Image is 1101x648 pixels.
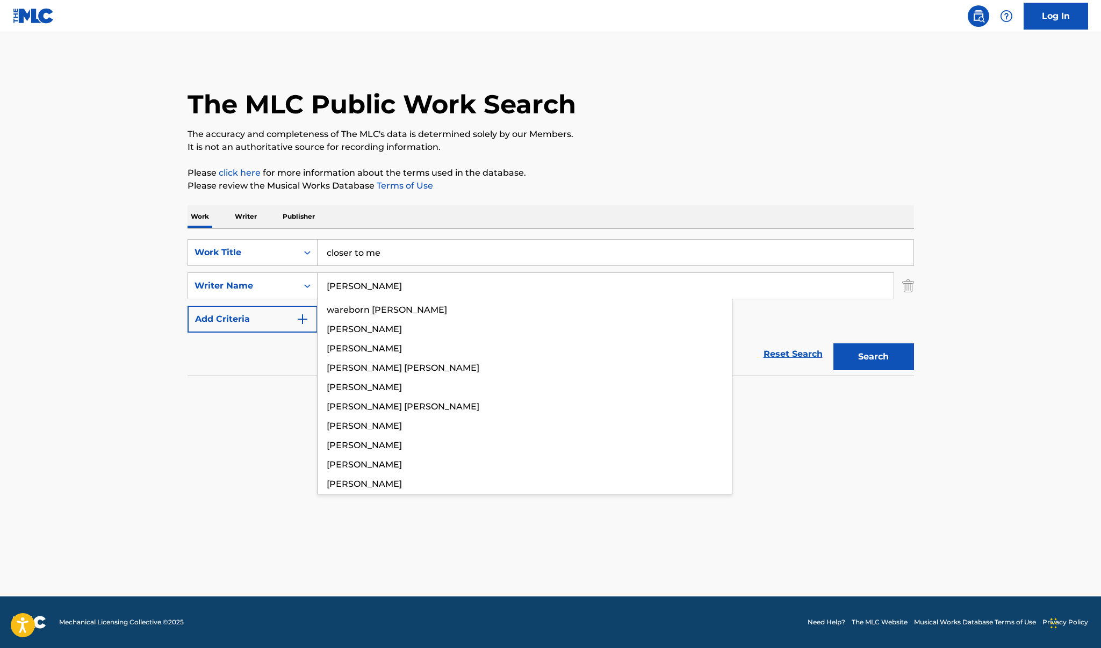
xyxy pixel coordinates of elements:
[327,382,402,392] span: [PERSON_NAME]
[902,272,914,299] img: Delete Criterion
[996,5,1017,27] div: Help
[327,421,402,431] span: [PERSON_NAME]
[195,246,291,259] div: Work Title
[852,617,908,627] a: The MLC Website
[914,617,1036,627] a: Musical Works Database Terms of Use
[1000,10,1013,23] img: help
[296,313,309,326] img: 9d2ae6d4665cec9f34b9.svg
[375,181,433,191] a: Terms of Use
[808,617,845,627] a: Need Help?
[59,617,184,627] span: Mechanical Licensing Collective © 2025
[279,205,318,228] p: Publisher
[188,88,576,120] h1: The MLC Public Work Search
[188,205,212,228] p: Work
[188,167,914,179] p: Please for more information about the terms used in the database.
[968,5,989,27] a: Public Search
[1024,3,1088,30] a: Log In
[188,306,318,333] button: Add Criteria
[188,239,914,376] form: Search Form
[327,479,402,489] span: [PERSON_NAME]
[833,343,914,370] button: Search
[972,10,985,23] img: search
[1042,617,1088,627] a: Privacy Policy
[1050,607,1057,639] div: Ziehen
[188,179,914,192] p: Please review the Musical Works Database
[1047,596,1101,648] div: Chat-Widget
[188,128,914,141] p: The accuracy and completeness of The MLC's data is determined solely by our Members.
[327,324,402,334] span: [PERSON_NAME]
[13,616,46,629] img: logo
[327,343,402,354] span: [PERSON_NAME]
[327,459,402,470] span: [PERSON_NAME]
[327,363,479,373] span: [PERSON_NAME] [PERSON_NAME]
[232,205,260,228] p: Writer
[13,8,54,24] img: MLC Logo
[188,141,914,154] p: It is not an authoritative source for recording information.
[195,279,291,292] div: Writer Name
[327,440,402,450] span: [PERSON_NAME]
[327,305,447,315] span: wareborn [PERSON_NAME]
[327,401,479,412] span: [PERSON_NAME] [PERSON_NAME]
[758,342,828,366] a: Reset Search
[219,168,261,178] a: click here
[1047,596,1101,648] iframe: Chat Widget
